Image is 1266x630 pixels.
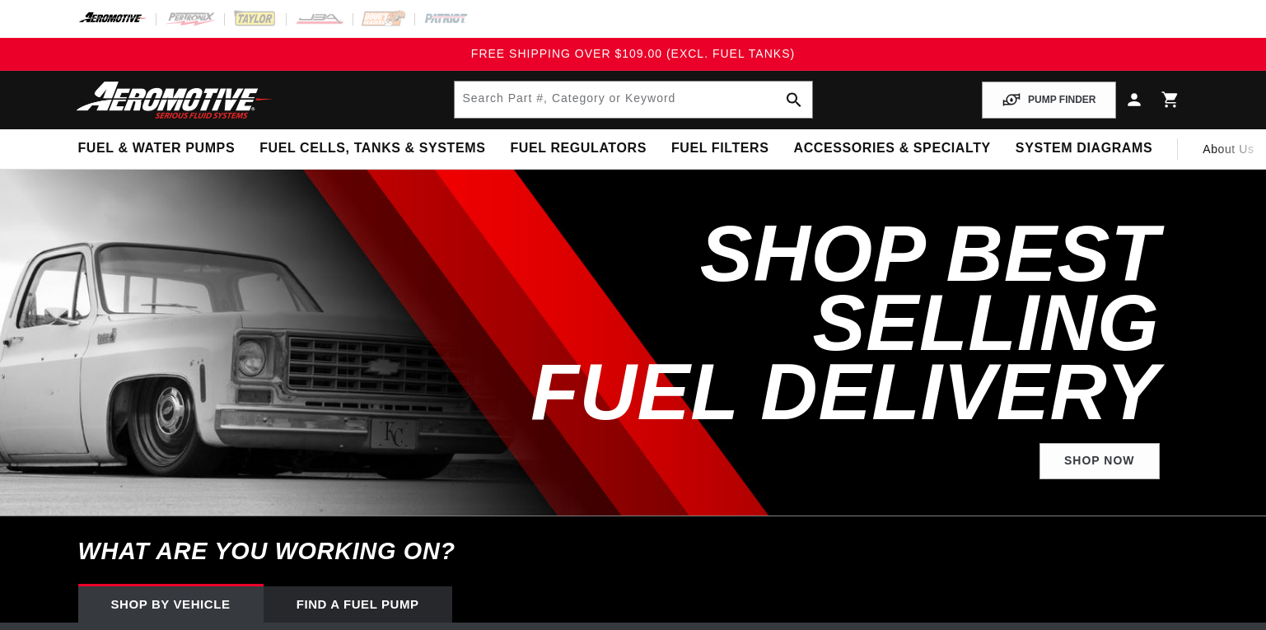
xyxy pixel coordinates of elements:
summary: Fuel Regulators [498,129,658,168]
input: Search by Part Number, Category or Keyword [455,82,812,118]
div: Shop by vehicle [78,586,264,623]
span: Accessories & Specialty [794,140,991,157]
h6: What are you working on? [37,516,1230,586]
span: Fuel Cells, Tanks & Systems [259,140,485,157]
summary: Fuel Cells, Tanks & Systems [247,129,498,168]
span: FREE SHIPPING OVER $109.00 (EXCL. FUEL TANKS) [471,47,795,60]
button: search button [776,82,812,118]
summary: Fuel Filters [659,129,782,168]
h2: SHOP BEST SELLING FUEL DELIVERY [455,219,1160,427]
summary: System Diagrams [1003,129,1165,168]
span: About Us [1203,142,1254,156]
span: Fuel Filters [671,140,769,157]
summary: Accessories & Specialty [782,129,1003,168]
summary: Fuel & Water Pumps [66,129,248,168]
button: PUMP FINDER [982,82,1115,119]
span: System Diagrams [1016,140,1152,157]
a: About Us [1190,129,1266,169]
span: Fuel Regulators [510,140,646,157]
img: Aeromotive [72,81,278,119]
a: Shop Now [1039,443,1160,480]
span: Fuel & Water Pumps [78,140,236,157]
div: Find a Fuel Pump [264,586,452,623]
